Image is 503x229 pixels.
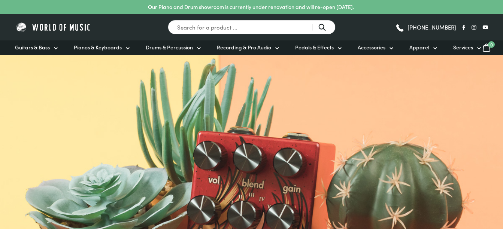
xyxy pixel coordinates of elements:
span: Guitars & Bass [15,43,50,51]
span: Services [453,43,473,51]
span: Pedals & Effects [295,43,334,51]
span: Pianos & Keyboards [74,43,122,51]
span: 0 [488,41,495,48]
p: Our Piano and Drum showroom is currently under renovation and will re-open [DATE]. [148,3,354,11]
span: [PHONE_NUMBER] [407,24,456,30]
span: Drums & Percussion [146,43,193,51]
span: Accessories [358,43,385,51]
a: [PHONE_NUMBER] [395,22,456,33]
input: Search for a product ... [168,20,336,34]
img: World of Music [15,21,92,33]
iframe: Chat with our support team [394,147,503,229]
span: Apparel [409,43,429,51]
span: Recording & Pro Audio [217,43,271,51]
